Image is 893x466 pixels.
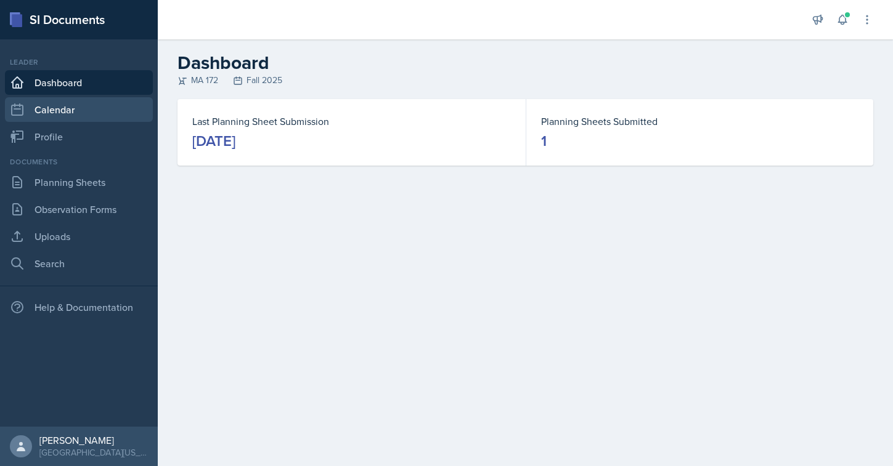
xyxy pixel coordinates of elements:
dt: Planning Sheets Submitted [541,114,859,129]
div: Documents [5,156,153,167]
a: Observation Forms [5,197,153,222]
a: Profile [5,124,153,149]
div: 1 [541,131,547,151]
div: [DATE] [192,131,235,151]
a: Planning Sheets [5,170,153,195]
a: Dashboard [5,70,153,95]
div: Help & Documentation [5,295,153,319]
div: Leader [5,57,153,68]
h2: Dashboard [177,52,873,74]
div: MA 172 Fall 2025 [177,74,873,87]
a: Search [5,251,153,276]
dt: Last Planning Sheet Submission [192,114,511,129]
a: Uploads [5,224,153,249]
div: [PERSON_NAME] [39,434,148,446]
a: Calendar [5,97,153,122]
div: [GEOGRAPHIC_DATA][US_STATE] in [GEOGRAPHIC_DATA] [39,446,148,459]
